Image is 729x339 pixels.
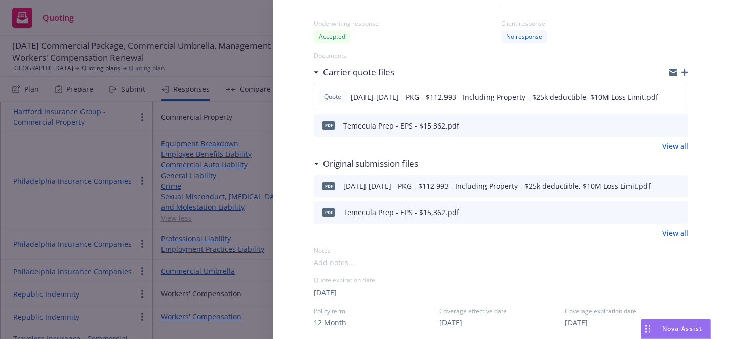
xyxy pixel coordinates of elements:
[322,121,335,129] span: pdf
[343,181,651,191] div: [DATE]-[DATE] - PKG - $112,993 - Including Property - $25k deductible, $10M Loss Limit.pdf
[439,317,462,328] button: [DATE]
[501,19,688,28] div: Client response
[314,307,437,315] span: Policy term
[659,180,667,192] button: download file
[662,141,688,151] a: View all
[314,66,394,79] div: Carrier quote files
[314,30,350,43] div: Accepted
[322,208,335,216] span: pdf
[343,207,459,218] div: Temecula Prep - EPS - $15,362.pdf
[675,91,684,103] button: preview file
[675,119,684,132] button: preview file
[641,319,711,339] button: Nova Assist
[662,324,702,333] span: Nova Assist
[314,1,316,11] span: -
[314,276,688,284] div: Quote expiration date
[314,157,418,171] div: Original submission files
[314,287,337,298] button: [DATE]
[343,120,459,131] div: Temecula Prep - EPS - $15,362.pdf
[439,307,563,315] span: Coverage effective date
[565,317,588,328] button: [DATE]
[322,92,343,101] span: Quote
[675,180,684,192] button: preview file
[314,19,501,28] div: Underwriting response
[641,319,654,338] div: Drag to move
[323,66,394,79] h3: Carrier quote files
[659,119,667,132] button: download file
[314,51,688,60] div: Documents
[675,206,684,219] button: preview file
[659,206,667,219] button: download file
[351,92,658,102] span: [DATE]-[DATE] - PKG - $112,993 - Including Property - $25k deductible, $10M Loss Limit.pdf
[314,317,346,328] button: 12 Month
[662,228,688,238] a: View all
[659,91,667,103] button: download file
[323,157,418,171] h3: Original submission files
[314,246,688,255] div: Notes
[501,30,547,43] div: No response
[322,182,335,190] span: pdf
[565,307,688,315] span: Coverage expiration date
[501,1,504,11] span: -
